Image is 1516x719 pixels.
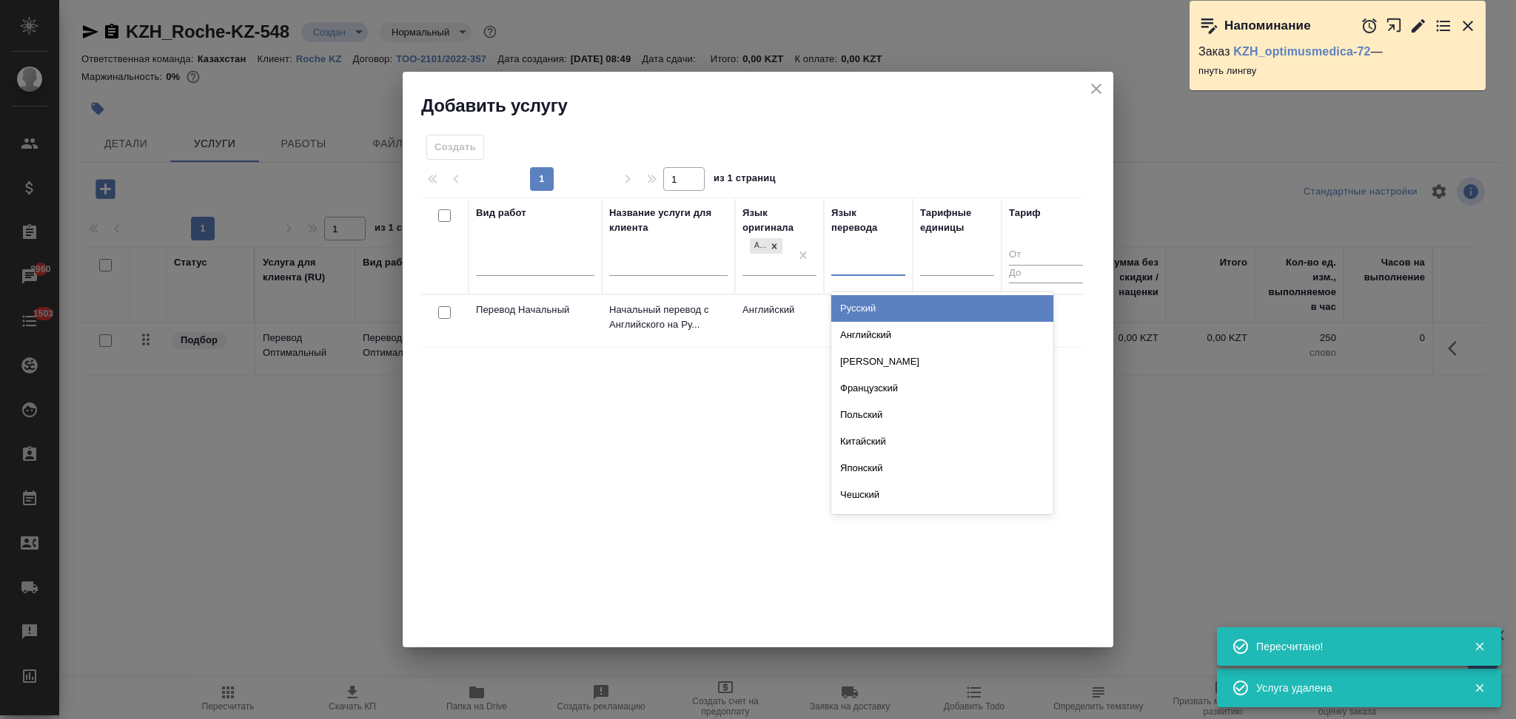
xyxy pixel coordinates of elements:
[824,295,913,347] td: Русский
[1464,681,1495,695] button: Закрыть
[831,428,1053,455] div: Китайский
[748,237,784,255] div: Английский
[1009,265,1083,283] input: До
[1459,17,1477,35] button: Закрыть
[831,375,1053,402] div: Французский
[831,295,1053,322] div: Русский
[831,322,1053,348] div: Английский
[714,169,776,191] span: из 1 страниц
[1198,44,1477,59] p: Заказ —
[831,348,1053,375] div: [PERSON_NAME]
[476,303,594,317] p: Перевод Начальный
[1009,206,1041,220] div: Тариф
[1361,17,1378,35] button: Отложить
[742,206,816,235] div: Язык оригинала
[1386,10,1403,41] button: Открыть в новой вкладке
[831,206,905,235] div: Язык перевода
[421,94,1113,118] h2: Добавить услугу
[1435,17,1452,35] button: Перейти в todo
[476,206,526,220] div: Вид работ
[1256,639,1452,654] div: Пересчитано!
[831,508,1053,535] div: Сербский
[609,206,728,235] div: Название услуги для клиента
[750,238,766,254] div: Английский
[1233,45,1370,58] a: KZH_optimusmedica-72
[1009,246,1083,265] input: От
[831,455,1053,482] div: Японский
[1409,17,1427,35] button: Редактировать
[609,303,728,332] p: Начальный перевод с Английского на Ру...
[1198,64,1477,78] p: пнуть лингву
[1464,640,1495,653] button: Закрыть
[735,295,824,347] td: Английский
[1224,18,1311,33] p: Напоминание
[831,482,1053,508] div: Чешский
[831,402,1053,428] div: Польский
[1085,78,1107,100] button: close
[920,206,994,235] div: Тарифные единицы
[1256,681,1452,695] div: Услуга удалена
